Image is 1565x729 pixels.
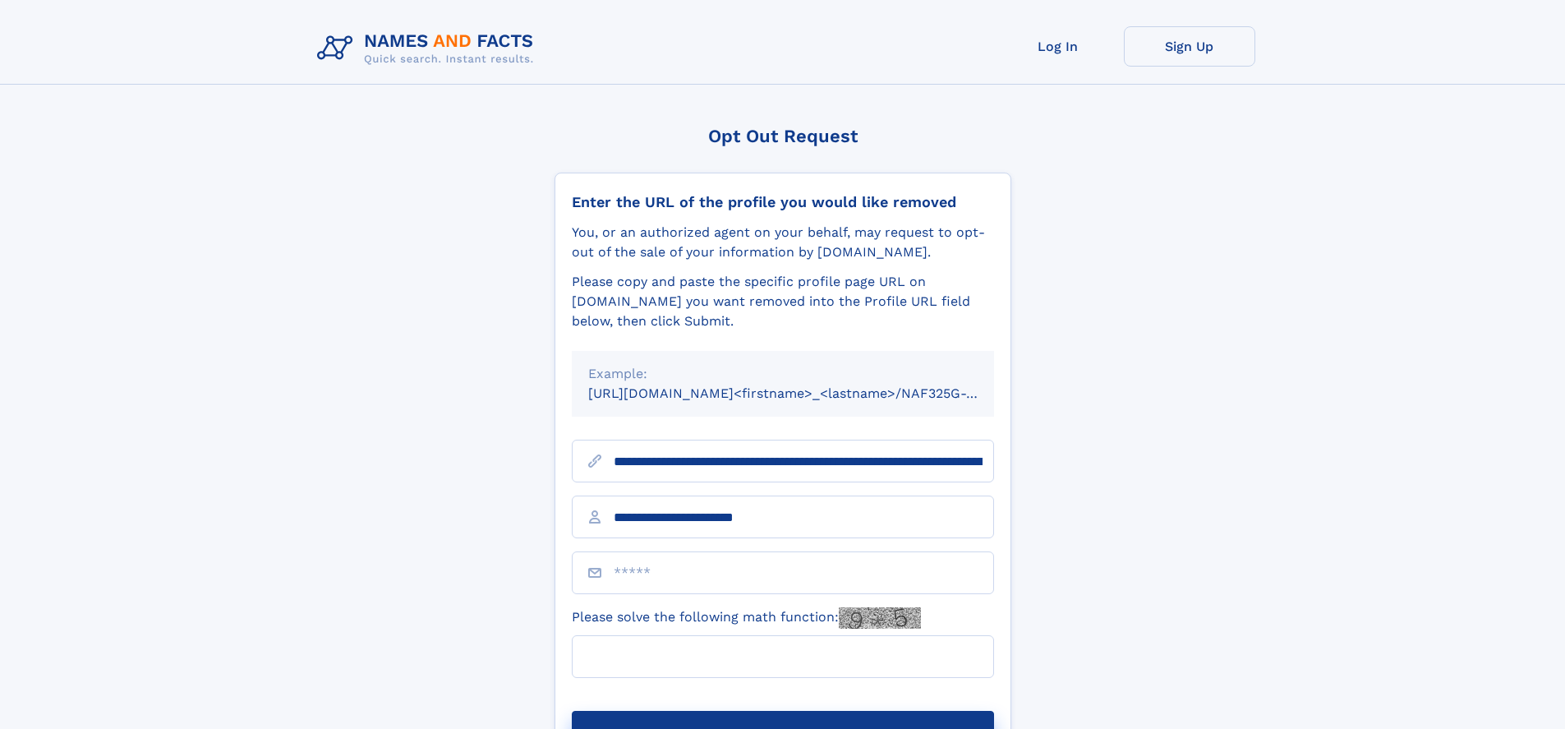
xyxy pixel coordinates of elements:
[572,607,921,629] label: Please solve the following math function:
[588,364,978,384] div: Example:
[572,272,994,331] div: Please copy and paste the specific profile page URL on [DOMAIN_NAME] you want removed into the Pr...
[555,126,1011,146] div: Opt Out Request
[1124,26,1255,67] a: Sign Up
[588,385,1025,401] small: [URL][DOMAIN_NAME]<firstname>_<lastname>/NAF325G-xxxxxxxx
[572,223,994,262] div: You, or an authorized agent on your behalf, may request to opt-out of the sale of your informatio...
[572,193,994,211] div: Enter the URL of the profile you would like removed
[992,26,1124,67] a: Log In
[311,26,547,71] img: Logo Names and Facts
